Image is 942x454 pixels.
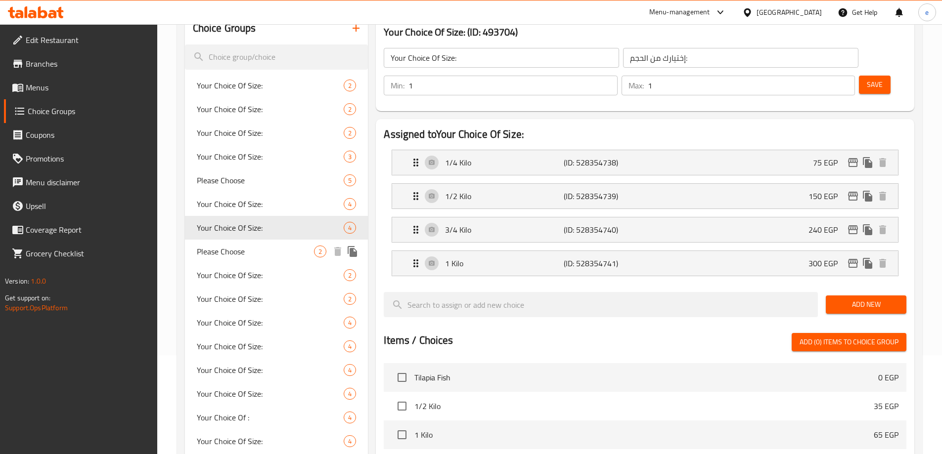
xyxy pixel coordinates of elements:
[564,190,643,202] p: (ID: 528354739)
[185,311,368,334] div: Your Choice Of Size:4
[26,153,149,165] span: Promotions
[344,389,356,399] span: 4
[344,174,356,186] div: Choices
[875,256,890,271] button: delete
[185,97,368,121] div: Your Choice Of Size:2
[345,244,360,259] button: duplicate
[197,293,344,305] span: Your Choice Of Size:
[800,336,898,348] span: Add (0) items to choice group
[846,189,860,204] button: edit
[834,298,898,311] span: Add New
[26,176,149,188] span: Menu disclaimer
[344,340,356,352] div: Choices
[344,318,356,328] span: 4
[4,52,157,76] a: Branches
[197,317,344,329] span: Your Choice Of Size:
[628,80,644,91] p: Max:
[4,218,157,242] a: Coverage Report
[384,247,906,280] li: Expand
[185,287,368,311] div: Your Choice Of Size:2
[197,198,344,210] span: Your Choice Of Size:
[874,400,898,412] p: 35 EGP
[808,224,846,236] p: 240 EGP
[384,146,906,179] li: Expand
[564,257,643,269] p: (ID: 528354741)
[344,412,356,423] div: Choices
[185,358,368,382] div: Your Choice Of Size:4
[344,223,356,233] span: 4
[344,269,356,281] div: Choices
[197,364,344,376] span: Your Choice Of Size:
[846,222,860,237] button: edit
[185,240,368,263] div: Please Choose2deleteduplicate
[808,190,846,202] p: 150 EGP
[344,80,356,91] div: Choices
[197,435,344,447] span: Your Choice Of Size:
[813,157,846,168] p: 75 EGP
[344,364,356,376] div: Choices
[859,76,891,94] button: Save
[197,103,344,115] span: Your Choice Of Size:
[344,200,356,209] span: 4
[197,151,344,163] span: Your Choice Of Size:
[867,79,883,91] span: Save
[185,168,368,192] div: Please Choose5
[445,224,563,236] p: 3/4 Kilo
[4,99,157,123] a: Choice Groups
[344,128,356,138] span: 2
[185,406,368,429] div: Your Choice Of :4
[185,145,368,168] div: Your Choice Of Size:3
[344,366,356,375] span: 4
[26,200,149,212] span: Upsell
[878,371,898,383] p: 0 EGP
[28,105,149,117] span: Choice Groups
[792,333,906,351] button: Add (0) items to choice group
[31,275,46,288] span: 1.0.0
[314,247,326,256] span: 2
[384,333,453,348] h2: Items / Choices
[185,44,368,70] input: search
[392,217,898,242] div: Expand
[344,271,356,280] span: 2
[26,58,149,70] span: Branches
[384,179,906,213] li: Expand
[4,28,157,52] a: Edit Restaurant
[344,435,356,447] div: Choices
[445,157,563,168] p: 1/4 Kilo
[197,412,344,423] span: Your Choice Of :
[5,291,50,304] span: Get support on:
[26,34,149,46] span: Edit Restaurant
[414,429,874,441] span: 1 Kilo
[344,388,356,400] div: Choices
[392,367,412,388] span: Select choice
[4,242,157,265] a: Grocery Checklist
[4,123,157,147] a: Coupons
[344,293,356,305] div: Choices
[344,413,356,422] span: 4
[185,192,368,216] div: Your Choice Of Size:4
[875,222,890,237] button: delete
[344,198,356,210] div: Choices
[197,388,344,400] span: Your Choice Of Size:
[185,74,368,97] div: Your Choice Of Size:2
[185,121,368,145] div: Your Choice Of Size:2
[860,189,875,204] button: duplicate
[392,424,412,445] span: Select choice
[414,371,878,383] span: Tilapia Fish
[193,21,256,36] h2: Choice Groups
[860,155,875,170] button: duplicate
[860,222,875,237] button: duplicate
[391,80,404,91] p: Min:
[197,340,344,352] span: Your Choice Of Size:
[26,224,149,236] span: Coverage Report
[185,263,368,287] div: Your Choice Of Size:2
[185,216,368,240] div: Your Choice Of Size:4
[649,6,710,18] div: Menu-management
[875,189,890,204] button: delete
[5,301,68,314] a: Support.OpsPlatform
[185,382,368,406] div: Your Choice Of Size:4
[26,129,149,141] span: Coupons
[392,396,412,416] span: Select choice
[197,269,344,281] span: Your Choice Of Size:
[564,157,643,168] p: (ID: 528354738)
